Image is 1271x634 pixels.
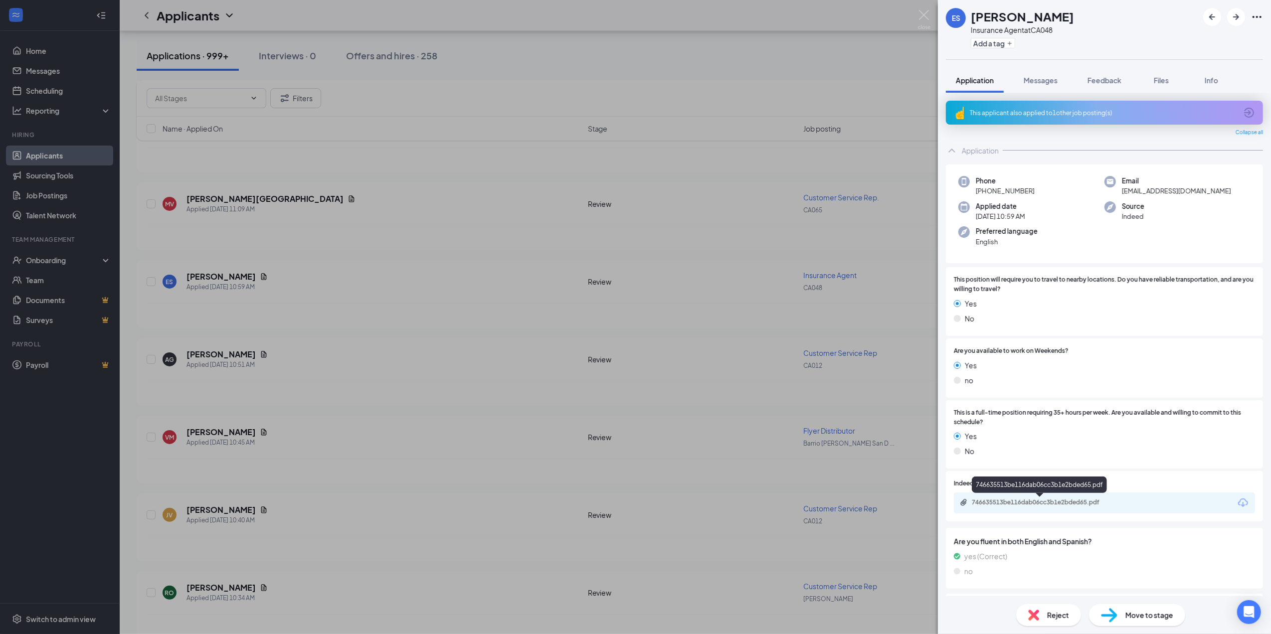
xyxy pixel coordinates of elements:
[965,360,977,371] span: Yes
[1251,11,1263,23] svg: Ellipses
[965,298,977,309] span: Yes
[1122,186,1231,196] span: [EMAIL_ADDRESS][DOMAIN_NAME]
[1122,201,1144,211] span: Source
[1024,76,1058,85] span: Messages
[976,237,1038,247] span: English
[1237,497,1249,509] svg: Download
[1125,610,1173,621] span: Move to stage
[1206,11,1218,23] svg: ArrowLeftNew
[1237,600,1261,624] div: Open Intercom Messenger
[976,226,1038,236] span: Preferred language
[1122,211,1144,221] span: Indeed
[1230,11,1242,23] svg: ArrowRight
[972,498,1111,506] div: 746635513be116dab06cc3b1e2bded65.pdf
[960,498,1121,508] a: Paperclip746635513be116dab06cc3b1e2bded65.pdf
[1154,76,1169,85] span: Files
[965,446,974,457] span: No
[1243,107,1255,119] svg: ArrowCircle
[954,275,1255,294] span: This position will require you to travel to nearby locations. Do you have reliable transportation...
[1122,176,1231,186] span: Email
[972,476,1107,493] div: 746635513be116dab06cc3b1e2bded65.pdf
[970,109,1237,117] div: This applicant also applied to 1 other job posting(s)
[965,431,977,442] span: Yes
[964,566,973,577] span: no
[946,145,958,157] svg: ChevronUp
[976,176,1035,186] span: Phone
[971,38,1015,48] button: PlusAdd a tag
[965,375,973,386] span: no
[954,479,998,488] span: Indeed Resume
[976,201,1025,211] span: Applied date
[976,211,1025,221] span: [DATE] 10:59 AM
[976,186,1035,196] span: [PHONE_NUMBER]
[952,13,960,23] div: ES
[956,76,994,85] span: Application
[954,536,1255,547] span: Are you fluent in both English and Spanish?
[1205,76,1218,85] span: Info
[1088,76,1121,85] span: Feedback
[1227,8,1245,26] button: ArrowRight
[1236,129,1263,137] span: Collapse all
[962,146,999,156] div: Application
[1007,40,1013,46] svg: Plus
[1203,8,1221,26] button: ArrowLeftNew
[1047,610,1069,621] span: Reject
[954,408,1255,427] span: This is a full-time position requiring 35+ hours per week. Are you available and willing to commi...
[971,8,1074,25] h1: [PERSON_NAME]
[971,25,1074,35] div: Insurance Agent at CA048
[960,498,968,506] svg: Paperclip
[954,346,1069,356] span: Are you available to work on Weekends?
[965,313,974,324] span: No
[964,551,1007,562] span: yes (Correct)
